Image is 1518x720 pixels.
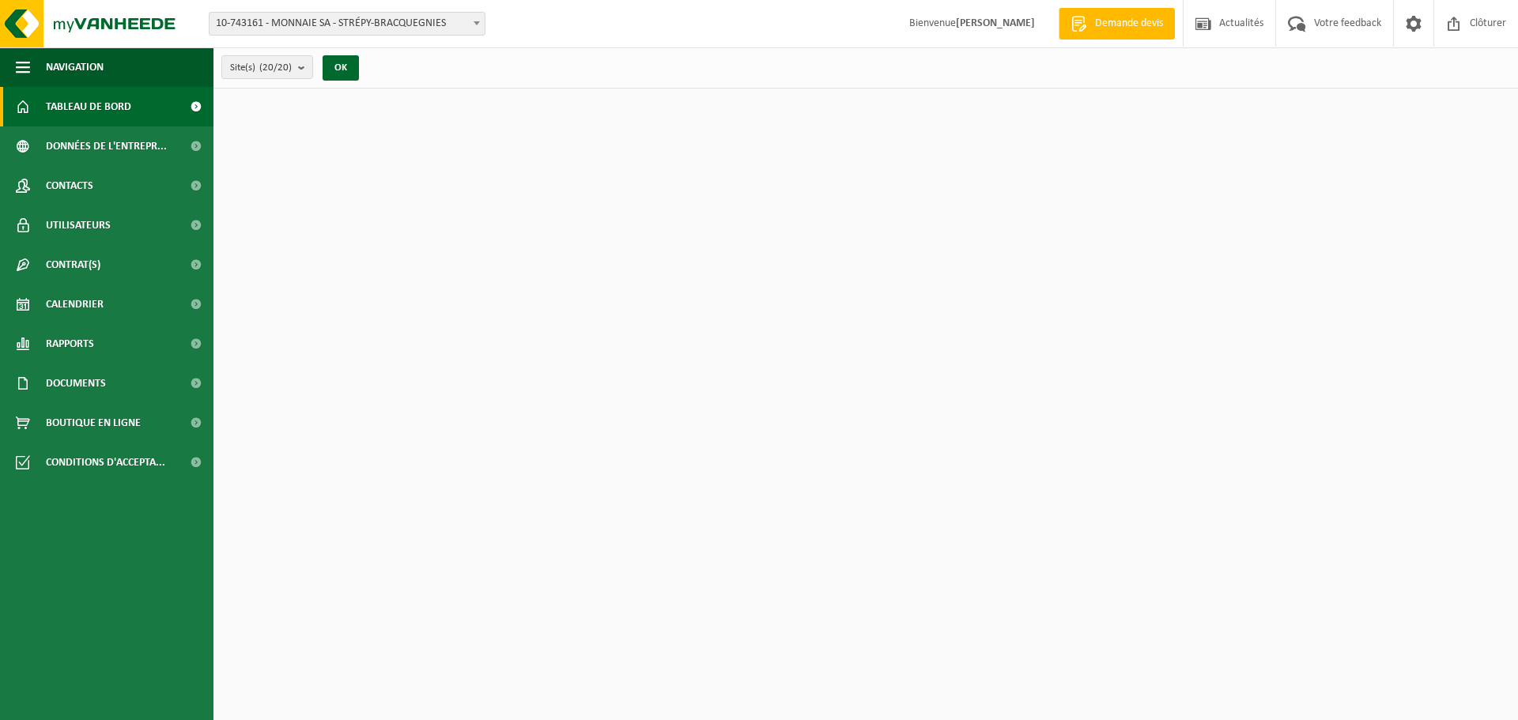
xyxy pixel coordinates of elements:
[323,55,359,81] button: OK
[46,364,106,403] span: Documents
[46,205,111,245] span: Utilisateurs
[46,285,104,324] span: Calendrier
[1091,16,1167,32] span: Demande devis
[46,47,104,87] span: Navigation
[46,443,165,482] span: Conditions d'accepta...
[230,56,292,80] span: Site(s)
[210,13,485,35] span: 10-743161 - MONNAIE SA - STRÉPY-BRACQUEGNIES
[221,55,313,79] button: Site(s)(20/20)
[956,17,1035,29] strong: [PERSON_NAME]
[46,245,100,285] span: Contrat(s)
[46,87,131,126] span: Tableau de bord
[1059,8,1175,40] a: Demande devis
[46,166,93,205] span: Contacts
[209,12,485,36] span: 10-743161 - MONNAIE SA - STRÉPY-BRACQUEGNIES
[46,126,167,166] span: Données de l'entrepr...
[259,62,292,73] count: (20/20)
[46,324,94,364] span: Rapports
[46,403,141,443] span: Boutique en ligne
